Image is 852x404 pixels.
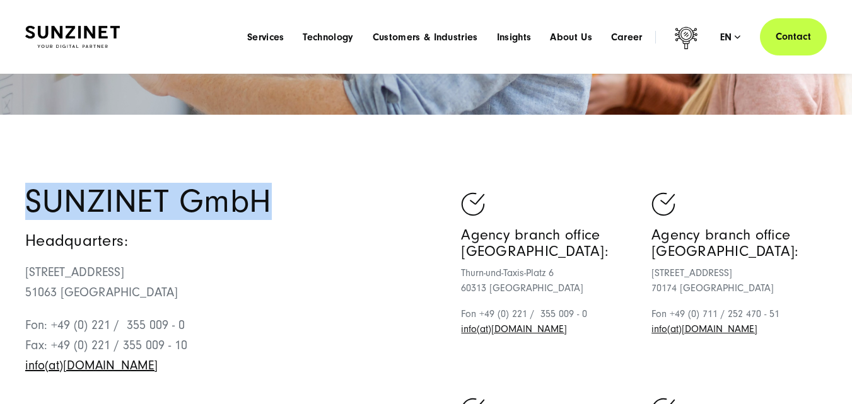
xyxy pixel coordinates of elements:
[651,227,827,258] h5: Agency branch office [GEOGRAPHIC_DATA]:
[760,18,827,55] a: Contact
[303,31,353,43] a: Technology
[25,359,158,372] a: Schreiben Sie eine E-Mail an sunzinet
[550,31,592,43] a: About Us
[461,227,636,258] h5: Agency branch office [GEOGRAPHIC_DATA]:
[373,31,478,43] a: Customers & Industries
[651,323,757,335] a: Schreiben Sie eine E-Mail an sunzinet
[25,233,426,250] h4: Headquarters:
[25,186,426,217] h1: SUNZINET GmbH
[461,265,636,296] p: Thurn-und-Taxis-Platz 6 60313 [GEOGRAPHIC_DATA]
[25,26,120,48] img: SUNZINET Full Service Digital Agentur
[651,306,827,337] p: Fon +49 (0) 711 / 252 470 - 51
[720,31,741,43] div: en
[497,31,532,43] a: Insights
[461,306,636,337] p: Fon +49 (0) 221 / 355 009 - 0
[25,262,426,303] p: [STREET_ADDRESS] 51063 [GEOGRAPHIC_DATA]
[247,31,284,43] a: Services
[461,323,567,335] a: Schreiben Sie eine E-Mail an sunzinet
[25,315,426,376] p: Fon: +49 (0) 221 / 355 009 - 0 Fax: +49 (0) 221 / 355 009 - 10
[611,31,643,43] a: Career
[651,265,827,296] p: [STREET_ADDRESS] 70174 [GEOGRAPHIC_DATA]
